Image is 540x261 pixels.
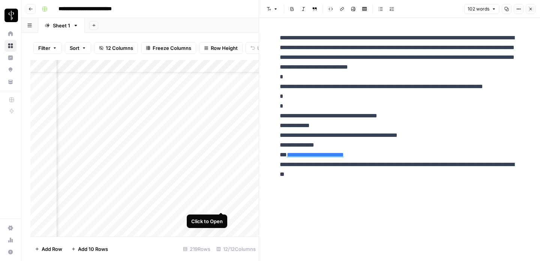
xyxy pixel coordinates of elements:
button: Row Height [199,42,243,54]
button: 102 words [464,4,499,14]
button: Sort [65,42,91,54]
div: 219 Rows [180,243,213,255]
button: Help + Support [4,246,16,258]
a: Usage [4,234,16,246]
span: Filter [38,44,50,52]
a: Home [4,28,16,40]
img: LP Production Workloads Logo [4,9,18,22]
a: Insights [4,52,16,64]
span: 102 words [468,6,489,12]
span: 12 Columns [106,44,133,52]
a: Browse [4,40,16,52]
div: 12/12 Columns [213,243,259,255]
a: Settings [4,222,16,234]
button: Add 10 Rows [67,243,112,255]
span: Add 10 Rows [78,245,108,253]
a: Sheet 1 [38,18,85,33]
button: 12 Columns [94,42,138,54]
span: Freeze Columns [153,44,191,52]
button: Workspace: LP Production Workloads [4,6,16,25]
span: Add Row [42,245,62,253]
button: Undo [246,42,275,54]
button: Freeze Columns [141,42,196,54]
a: Your Data [4,76,16,88]
div: Sheet 1 [53,22,70,29]
span: Sort [70,44,79,52]
a: Opportunities [4,64,16,76]
button: Filter [33,42,62,54]
div: Click to Open [191,217,223,225]
span: Row Height [211,44,238,52]
button: Add Row [30,243,67,255]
